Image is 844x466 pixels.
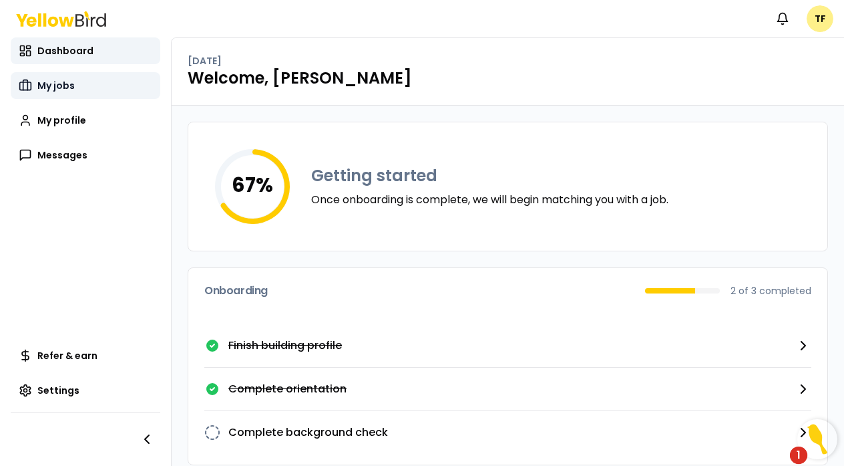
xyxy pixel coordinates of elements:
[37,349,97,362] span: Refer & earn
[311,192,668,208] p: Once onboarding is complete, we will begin matching you with a job.
[311,165,668,187] h3: Getting started
[232,170,273,199] tspan: 67 %
[11,37,160,64] a: Dashboard
[204,324,811,368] a: Finish building profile
[188,68,828,89] h1: Welcome, [PERSON_NAME]
[204,285,268,296] h3: Onboarding
[228,425,388,441] p: Complete background check
[228,381,347,397] p: Complete orientation
[11,377,160,404] a: Settings
[730,284,811,298] p: 2 of 3 completed
[188,54,222,68] p: [DATE]
[807,5,833,32] span: TF
[37,114,86,127] span: My profile
[11,72,160,99] a: My jobs
[37,384,79,397] span: Settings
[11,142,160,168] a: Messages
[37,148,87,162] span: Messages
[204,411,811,454] button: Complete background check
[37,44,93,57] span: Dashboard
[228,338,342,354] p: Finish building profile
[11,107,160,134] a: My profile
[37,79,75,92] span: My jobs
[11,342,160,369] a: Refer & earn
[797,419,837,459] button: Open Resource Center, 1 new notification
[204,368,811,411] button: Complete orientation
